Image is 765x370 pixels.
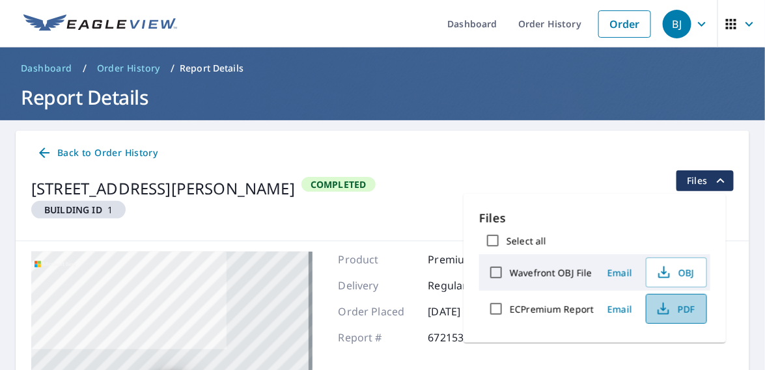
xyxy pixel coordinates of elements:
[83,60,87,76] li: /
[654,265,696,280] span: OBJ
[31,141,163,165] a: Back to Order History
[180,62,243,75] p: Report Details
[598,10,651,38] a: Order
[92,58,165,79] a: Order History
[44,204,102,216] em: Building ID
[654,301,696,317] span: PDF
[604,267,635,279] span: Email
[599,263,641,283] button: Email
[676,170,734,191] button: filesDropdownBtn-67215333
[31,177,295,200] div: [STREET_ADDRESS][PERSON_NAME]
[36,204,120,216] span: 1
[646,294,707,324] button: PDF
[16,58,749,79] nav: breadcrumb
[428,278,507,293] p: Regular
[339,252,417,267] p: Product
[16,58,77,79] a: Dashboard
[646,258,707,287] button: OBJ
[604,303,635,315] span: Email
[507,235,546,247] label: Select all
[23,14,177,34] img: EV Logo
[510,303,594,315] label: ECPremium Report
[97,62,160,75] span: Order History
[479,209,710,227] p: Files
[339,304,417,319] p: Order Placed
[171,60,174,76] li: /
[36,145,158,161] span: Back to Order History
[339,278,417,293] p: Delivery
[663,10,691,38] div: BJ
[16,84,749,111] h1: Report Details
[21,62,72,75] span: Dashboard
[510,267,592,279] label: Wavefront OBJ File
[339,330,417,345] p: Report #
[428,252,513,267] p: Premium Comm.
[687,173,729,189] span: Files
[303,178,374,191] span: Completed
[428,304,507,319] p: [DATE]
[599,299,641,319] button: Email
[428,330,507,345] p: 67215333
